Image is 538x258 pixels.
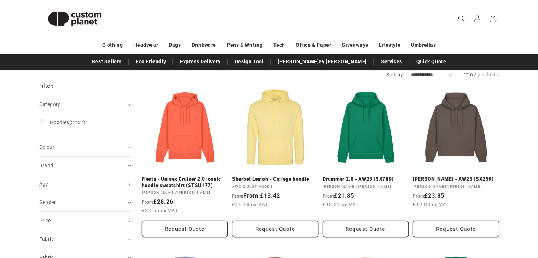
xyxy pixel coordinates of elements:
[102,39,123,51] a: Clothing
[39,230,131,248] summary: Fabric (0 selected)
[274,55,370,68] a: [PERSON_NAME]ey [PERSON_NAME]
[227,39,262,51] a: Pens & Writing
[413,176,499,182] a: [PERSON_NAME] - AW25 (SX259)
[88,55,125,68] a: Best Sellers
[39,181,48,187] span: Age
[133,39,158,51] a: Headwear
[39,157,131,175] summary: Brand (0 selected)
[142,221,228,237] button: Request Quote
[232,176,318,182] a: Sherbet Lemon - College hoodie
[169,39,181,51] a: Bags
[386,72,404,77] label: Sort by:
[420,182,538,258] iframe: Chat Widget
[377,55,406,68] a: Services
[464,72,499,77] span: 2262 products
[39,236,54,242] span: Fabric
[39,3,110,35] img: Custom Planet
[231,55,267,68] a: Design Tool
[411,39,436,51] a: Umbrellas
[39,212,131,230] summary: Price
[39,144,54,150] span: Colour
[273,39,285,51] a: Tech
[39,218,51,223] span: Price
[39,82,54,90] h2: Filter:
[39,101,60,107] span: Category
[39,193,131,211] summary: Gender (0 selected)
[39,138,131,156] summary: Colour (0 selected)
[413,221,499,237] button: Request Quote
[132,55,169,68] a: Eco Friendly
[342,39,368,51] a: Giveaways
[379,39,400,51] a: Lifestyle
[177,55,224,68] a: Express Delivery
[39,199,56,205] span: Gender
[323,176,409,182] a: Drummer 2.0 - AW25 (SX789)
[454,11,469,27] summary: Search
[142,176,228,188] a: Fiesta - Unisex Cruiser 2.0 iconic hoodie sweatshirt (STSU177)
[39,163,53,168] span: Brand
[50,119,86,125] span: (2262)
[192,39,216,51] a: Drinkware
[296,39,331,51] a: Office & Paper
[413,55,450,68] a: Quick Quote
[232,221,318,237] button: Request Quote
[39,175,131,193] summary: Age (0 selected)
[50,119,69,125] span: Hoodies
[39,95,131,113] summary: Category (0 selected)
[323,221,409,237] button: Request Quote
